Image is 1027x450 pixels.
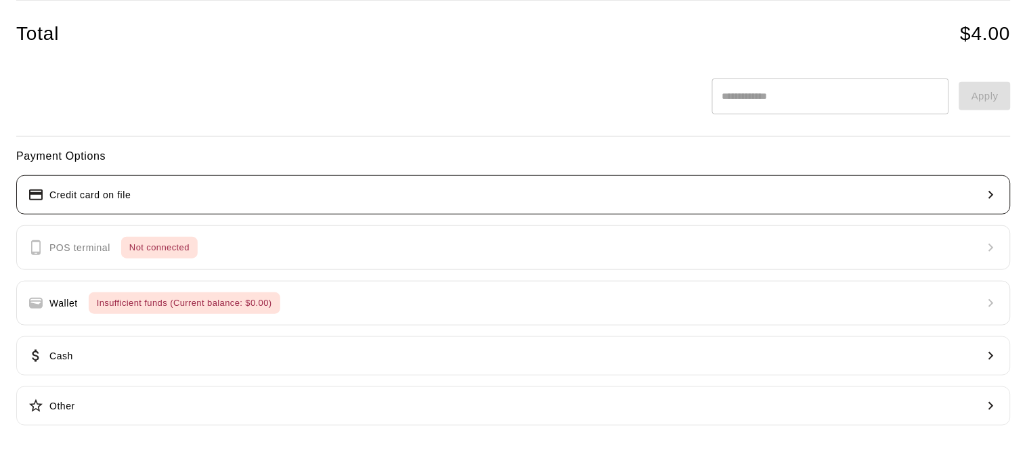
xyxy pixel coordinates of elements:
button: Other [16,386,1011,426]
h6: Payment Options [16,148,1011,165]
p: Credit card on file [49,188,131,202]
h4: $ 4.00 [961,22,1011,46]
button: Credit card on file [16,175,1011,215]
button: Cash [16,336,1011,376]
h4: Total [16,22,59,46]
p: Other [49,399,75,413]
p: Cash [49,349,73,363]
